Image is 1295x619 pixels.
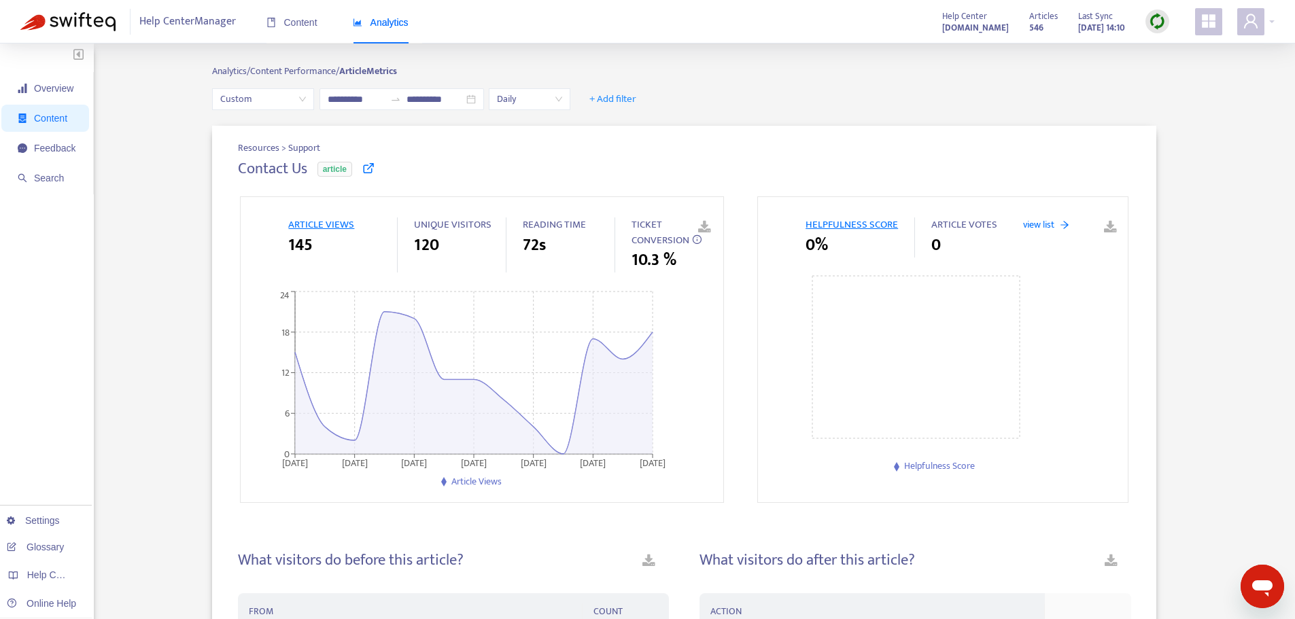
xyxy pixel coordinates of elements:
span: area-chart [353,18,362,27]
span: UNIQUE VISITORS [414,216,491,233]
span: Overview [34,83,73,94]
strong: Article Metrics [339,63,397,79]
span: Articles [1029,9,1058,24]
span: Resources [238,140,281,156]
span: HELPFULNESS SCORE [806,216,898,233]
span: Helpfulness Score [904,458,975,474]
tspan: 12 [281,365,290,381]
tspan: [DATE] [282,455,308,471]
span: swap-right [390,94,401,105]
tspan: [DATE] [402,455,428,471]
span: 145 [288,233,313,258]
tspan: 18 [281,324,290,340]
button: + Add filter [579,88,646,110]
h4: Contact Us [238,160,307,178]
span: > [281,140,288,156]
span: Analytics/ Content Performance/ [212,63,339,79]
tspan: 6 [285,406,290,421]
span: search [18,173,27,183]
span: 120 [414,233,439,258]
tspan: [DATE] [342,455,368,471]
span: container [18,113,27,123]
strong: 546 [1029,20,1043,35]
span: Support [288,141,320,155]
span: message [18,143,27,153]
tspan: [DATE] [461,455,487,471]
span: arrow-right [1060,220,1069,230]
span: user [1243,13,1259,29]
h4: What visitors do after this article? [700,551,915,569]
span: Help Centers [27,569,83,580]
span: appstore [1201,13,1217,29]
span: book [266,18,276,27]
tspan: [DATE] [521,455,547,471]
span: Daily [497,89,562,109]
span: READING TIME [523,216,586,233]
a: Settings [7,515,60,526]
span: 72s [523,233,546,258]
span: Analytics [353,17,409,28]
span: Search [34,173,64,183]
span: Help Center [942,9,987,24]
span: Custom [220,89,306,109]
span: Content [34,113,67,124]
span: Feedback [34,143,75,154]
strong: [DATE] 14:10 [1078,20,1125,35]
tspan: [DATE] [640,455,666,471]
h4: What visitors do before this article? [238,551,464,569]
span: signal [18,84,27,93]
span: ARTICLE VOTES [931,216,997,233]
span: Last Sync [1078,9,1113,24]
span: view list [1023,217,1054,232]
tspan: 24 [280,287,290,303]
span: TICKET CONVERSION [632,216,689,249]
span: + Add filter [589,91,636,107]
span: Content [266,17,317,28]
span: to [390,94,401,105]
span: 10.3 % [632,248,676,272]
span: Help Center Manager [139,9,236,35]
a: Online Help [7,598,76,609]
a: [DOMAIN_NAME] [942,20,1009,35]
span: Article Views [451,474,502,489]
img: Swifteq [20,12,116,31]
tspan: [DATE] [581,455,606,471]
span: article [317,162,352,177]
span: ARTICLE VIEWS [288,216,354,233]
span: 0% [806,233,828,258]
span: 0 [931,233,941,258]
img: sync.dc5367851b00ba804db3.png [1149,13,1166,30]
tspan: 0 [284,446,290,462]
a: Glossary [7,542,64,552]
iframe: Button to launch messaging window [1241,565,1284,608]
